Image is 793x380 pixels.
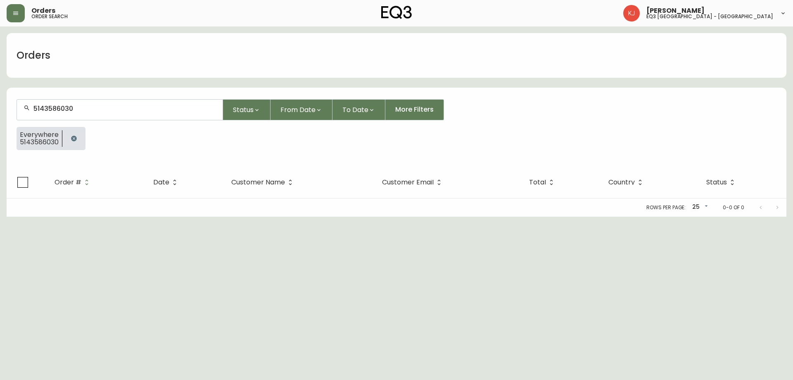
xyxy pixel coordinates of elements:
span: Status [233,105,254,115]
p: Rows per page: [646,204,686,211]
span: Total [529,180,546,185]
img: 24a625d34e264d2520941288c4a55f8e [623,5,640,22]
span: Total [529,179,557,186]
button: Status [223,99,271,120]
span: Country [608,179,646,186]
span: Date [153,179,180,186]
span: Everywhere [20,131,59,139]
span: More Filters [395,105,434,114]
span: Order # [55,179,92,186]
img: logo [381,6,412,19]
span: 5143586030 [20,139,59,146]
button: More Filters [385,99,444,120]
span: From Date [280,105,316,115]
p: 0-0 of 0 [723,204,744,211]
span: Customer Email [382,179,444,186]
span: Order # [55,180,81,185]
h5: order search [31,14,68,19]
span: Country [608,180,635,185]
button: From Date [271,99,332,120]
input: Search [33,105,216,112]
span: [PERSON_NAME] [646,7,705,14]
span: Orders [31,7,55,14]
span: Customer Name [231,180,285,185]
h1: Orders [17,48,50,62]
button: To Date [332,99,385,120]
span: Status [706,180,727,185]
span: Customer Name [231,179,296,186]
span: Date [153,180,169,185]
div: 25 [689,201,710,214]
h5: eq3 [GEOGRAPHIC_DATA] - [GEOGRAPHIC_DATA] [646,14,773,19]
span: Customer Email [382,180,434,185]
span: To Date [342,105,368,115]
span: Status [706,179,738,186]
